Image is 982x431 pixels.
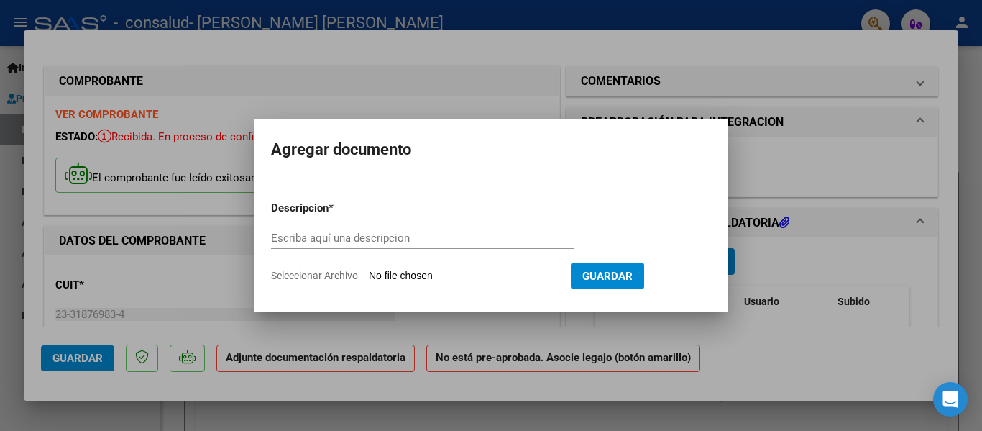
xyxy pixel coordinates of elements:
[271,136,711,163] h2: Agregar documento
[582,270,633,283] span: Guardar
[933,382,968,417] div: Open Intercom Messenger
[271,200,403,217] p: Descripcion
[271,270,358,281] span: Seleccionar Archivo
[571,263,644,289] button: Guardar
